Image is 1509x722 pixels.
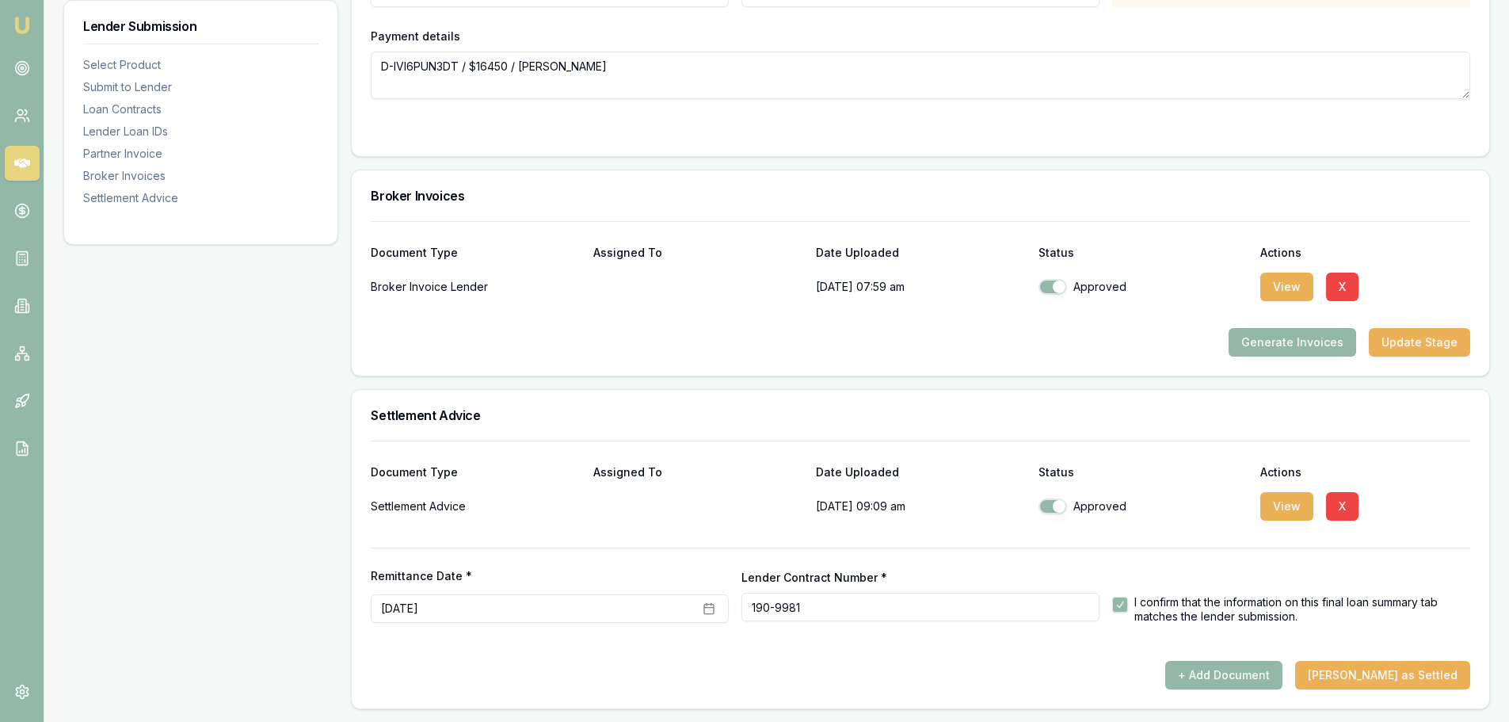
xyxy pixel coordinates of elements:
[1165,661,1282,690] button: + Add Document
[1326,492,1358,521] button: X
[816,247,1026,258] div: Date Uploaded
[83,146,318,162] div: Partner Invoice
[83,79,318,95] div: Submit to Lender
[1260,247,1470,258] div: Actions
[1134,595,1470,623] label: I confirm that the information on this final loan summary tab matches the lender submission.
[816,491,1026,522] p: [DATE] 09:09 am
[83,124,318,139] div: Lender Loan IDs
[816,467,1026,478] div: Date Uploaded
[741,571,887,584] label: Lender Contract Number *
[371,409,1470,422] h3: Settlement Advice
[593,247,803,258] div: Assigned To
[371,189,1470,202] h3: Broker Invoices
[1038,499,1248,514] div: Approved
[371,29,460,43] label: Payment details
[83,190,318,206] div: Settlement Advice
[371,491,581,522] div: Settlement Advice
[1260,467,1470,478] div: Actions
[816,271,1026,303] p: [DATE] 07:59 am
[1038,247,1248,258] div: Status
[83,20,318,32] h3: Lender Submission
[13,16,32,35] img: emu-icon-u.png
[371,571,729,582] label: Remittance Date *
[1260,492,1313,521] button: View
[371,271,581,303] div: Broker Invoice Lender
[1229,328,1356,357] button: Generate Invoices
[1260,273,1313,301] button: View
[593,467,803,478] div: Assigned To
[371,52,1470,99] textarea: D-IVI6PUN3DT / $16450 / [PERSON_NAME]
[371,467,581,478] div: Document Type
[1369,328,1470,357] button: Update Stage
[1038,467,1248,478] div: Status
[1326,273,1358,301] button: X
[371,247,581,258] div: Document Type
[83,101,318,117] div: Loan Contracts
[1295,661,1470,690] button: [PERSON_NAME] as Settled
[83,57,318,73] div: Select Product
[83,168,318,184] div: Broker Invoices
[1038,279,1248,295] div: Approved
[371,594,729,623] button: [DATE]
